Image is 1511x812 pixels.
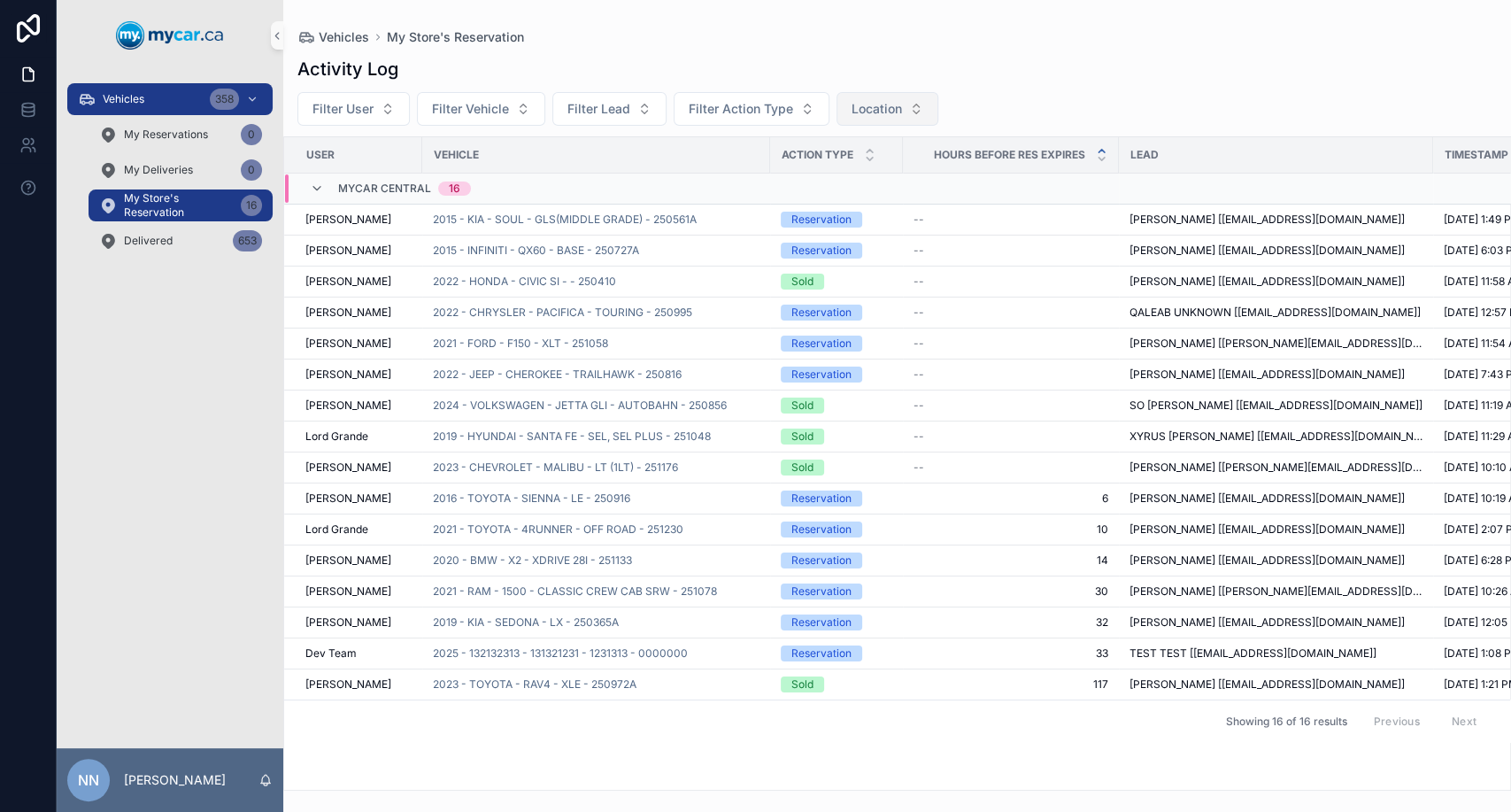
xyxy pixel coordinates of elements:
[305,429,368,444] span: Lord Grande
[89,119,273,151] a: My Reservations0
[782,148,853,162] span: Action Type
[305,213,391,227] span: [PERSON_NAME]
[836,92,938,126] button: Select Button
[305,522,368,537] span: Lord Grande
[305,305,391,320] span: [PERSON_NAME]
[305,336,391,351] span: [PERSON_NAME]
[433,275,616,289] a: 2022 - HONDA - CIVIC SI - - 250410
[791,274,813,290] div: Sold
[934,148,1085,162] span: Hours Before Res Expires
[1129,213,1405,227] span: [PERSON_NAME] [[EMAIL_ADDRESS][DOMAIN_NAME]]
[78,769,99,791] span: NN
[791,584,852,599] div: Reservation
[791,367,852,383] div: Reservation
[124,771,226,789] p: [PERSON_NAME]
[89,225,273,257] a: Delivered653
[434,148,479,162] span: Vehicle
[338,182,431,196] span: MyCar Central
[433,213,697,227] span: 2015 - KIA - SOUL - GLS(MIDDLE GRADE) - 250561A
[1129,398,1422,413] span: SO [PERSON_NAME] [[EMAIL_ADDRESS][DOMAIN_NAME]]
[1129,677,1405,692] span: [PERSON_NAME] [[EMAIL_ADDRESS][DOMAIN_NAME]]
[305,615,391,630] span: [PERSON_NAME]
[116,21,224,50] img: App logo
[433,553,632,568] span: 2020 - BMW - X2 - XDRIVE 28I - 251133
[306,148,335,162] span: User
[1129,491,1405,506] span: [PERSON_NAME] [[EMAIL_ADDRESS][DOMAIN_NAME]]
[433,522,683,537] span: 2021 - TOYOTA - 4RUNNER - OFF ROAD - 251230
[914,553,1108,568] span: 14
[914,429,924,444] span: --
[914,615,1108,630] span: 32
[1129,460,1422,475] span: [PERSON_NAME] [[PERSON_NAME][EMAIL_ADDRESS][DOMAIN_NAME]]
[1129,429,1422,444] span: XYRUS [PERSON_NAME] [[EMAIL_ADDRESS][DOMAIN_NAME]]
[433,584,717,599] a: 2021 - RAM - 1500 - CLASSIC CREW CAB SRW - 251078
[305,367,391,382] span: [PERSON_NAME]
[1225,715,1346,729] span: Showing 16 of 16 results
[433,646,688,661] a: 2025 - 132132313 - 131321231 - 1231313 - 0000000
[124,234,173,248] span: Delivered
[312,100,374,118] span: Filter User
[1129,244,1405,258] span: [PERSON_NAME] [[EMAIL_ADDRESS][DOMAIN_NAME]]
[305,646,357,661] span: Dev Team
[791,553,852,568] div: Reservation
[914,275,924,289] span: --
[791,491,852,507] div: Reservation
[791,522,852,537] div: Reservation
[914,213,924,227] span: --
[305,553,391,568] span: [PERSON_NAME]
[1129,305,1421,320] span: QALEAB UNKNOWN [[EMAIL_ADDRESS][DOMAIN_NAME]]
[914,367,924,382] span: --
[433,491,630,506] a: 2016 - TOYOTA - SIENNA - LE - 250916
[914,522,1108,537] span: 10
[1129,336,1422,351] span: [PERSON_NAME] [[PERSON_NAME][EMAIL_ADDRESS][DOMAIN_NAME]]
[433,336,608,351] a: 2021 - FORD - F150 - XLT - 251058
[305,275,391,289] span: [PERSON_NAME]
[67,83,273,115] a: Vehicles358
[89,154,273,186] a: My Deliveries0
[914,398,924,413] span: --
[433,398,727,413] span: 2024 - VOLKSWAGEN - JETTA GLI - AUTOBAHN - 250856
[791,677,813,692] div: Sold
[319,28,369,46] span: Vehicles
[791,460,813,476] div: Sold
[1129,615,1405,630] span: [PERSON_NAME] [[EMAIL_ADDRESS][DOMAIN_NAME]]
[852,100,902,118] span: Location
[791,646,852,661] div: Reservation
[241,159,262,181] div: 0
[433,305,692,320] a: 2022 - CHRYSLER - PACIFICA - TOURING - 250995
[417,92,545,126] button: Select Button
[791,305,852,321] div: Reservation
[305,398,391,413] span: [PERSON_NAME]
[124,163,193,177] span: My Deliveries
[791,212,852,228] div: Reservation
[1130,148,1159,162] span: Lead
[57,71,283,280] div: scrollable content
[305,460,391,475] span: [PERSON_NAME]
[914,244,924,258] span: --
[552,92,667,126] button: Select Button
[210,89,239,110] div: 358
[305,244,391,258] span: [PERSON_NAME]
[914,584,1108,599] span: 30
[305,677,391,692] span: [PERSON_NAME]
[241,195,262,216] div: 16
[433,429,711,444] span: 2019 - HYUNDAI - SANTA FE - SEL, SEL PLUS - 251048
[297,28,369,46] a: Vehicles
[791,615,852,630] div: Reservation
[233,230,262,251] div: 653
[297,92,410,126] button: Select Button
[914,305,924,320] span: --
[433,460,678,475] a: 2023 - CHEVROLET - MALIBU - LT (1LT) - 251176
[791,336,852,352] div: Reservation
[297,57,398,81] h1: Activity Log
[124,191,234,220] span: My Store's Reservation
[433,677,636,692] a: 2023 - TOYOTA - RAV4 - XLE - 250972A
[433,244,639,258] a: 2015 - INFINITI - QX60 - BASE - 250727A
[914,491,1108,506] span: 6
